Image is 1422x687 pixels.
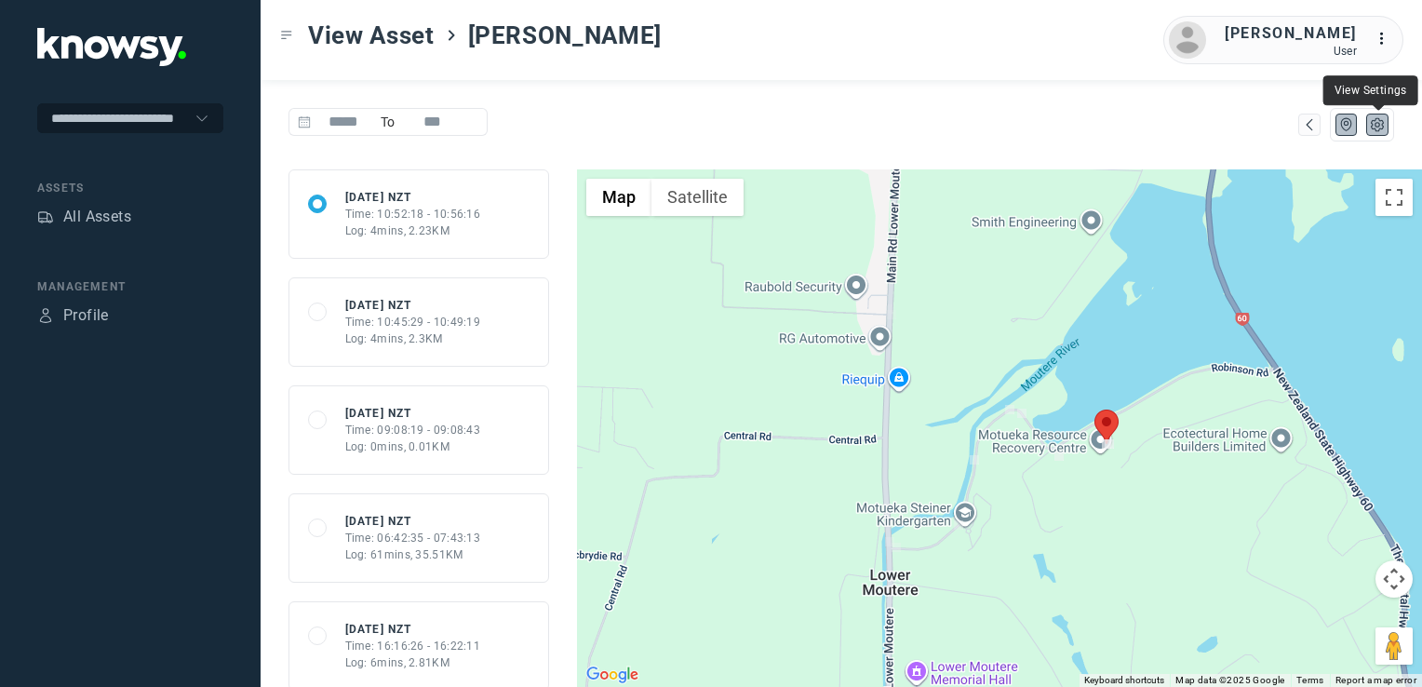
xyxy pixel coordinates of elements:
div: Time: 09:08:19 - 09:08:43 [345,422,481,438]
span: View Settings [1335,84,1407,97]
div: Time: 10:52:18 - 10:56:16 [345,206,481,222]
div: Map [1301,116,1318,133]
span: Map data ©2025 Google [1175,675,1284,685]
div: Assets [37,209,54,225]
button: Map camera controls [1375,560,1413,598]
div: All Assets [63,206,131,228]
button: Drag Pegman onto the map to open Street View [1375,627,1413,665]
div: [DATE] NZT [345,405,481,422]
div: List [1369,116,1386,133]
div: [PERSON_NAME] [1225,22,1357,45]
div: Time: 06:42:35 - 07:43:13 [345,530,481,546]
div: : [1375,28,1398,50]
div: : [1375,28,1398,53]
div: [DATE] NZT [345,297,481,314]
div: [DATE] NZT [345,513,481,530]
a: ProfileProfile [37,304,109,327]
span: [PERSON_NAME] [468,19,662,52]
div: [DATE] NZT [345,189,481,206]
div: Map [1338,116,1355,133]
div: > [444,28,459,43]
button: Show street map [586,179,651,216]
span: View Asset [308,19,435,52]
div: [DATE] NZT [345,621,481,638]
span: To [376,108,400,136]
img: Application Logo [37,28,186,66]
button: Keyboard shortcuts [1084,674,1164,687]
div: Log: 6mins, 2.81KM [345,654,481,671]
div: Log: 4mins, 2.23KM [345,222,481,239]
button: Toggle fullscreen view [1375,179,1413,216]
div: Assets [37,180,223,196]
div: Toggle Menu [280,29,293,42]
img: avatar.png [1169,21,1206,59]
div: Log: 0mins, 0.01KM [345,438,481,455]
div: Time: 10:45:29 - 10:49:19 [345,314,481,330]
div: Time: 16:16:26 - 16:22:11 [345,638,481,654]
div: User [1225,45,1357,58]
img: Google [582,663,643,687]
a: Terms (opens in new tab) [1296,675,1324,685]
button: Show satellite imagery [651,179,744,216]
tspan: ... [1376,32,1395,46]
div: Log: 4mins, 2.3KM [345,330,481,347]
div: Profile [37,307,54,324]
div: Management [37,278,223,295]
div: Profile [63,304,109,327]
a: Report a map error [1335,675,1416,685]
a: Open this area in Google Maps (opens a new window) [582,663,643,687]
div: Log: 61mins, 35.51KM [345,546,481,563]
a: AssetsAll Assets [37,206,131,228]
